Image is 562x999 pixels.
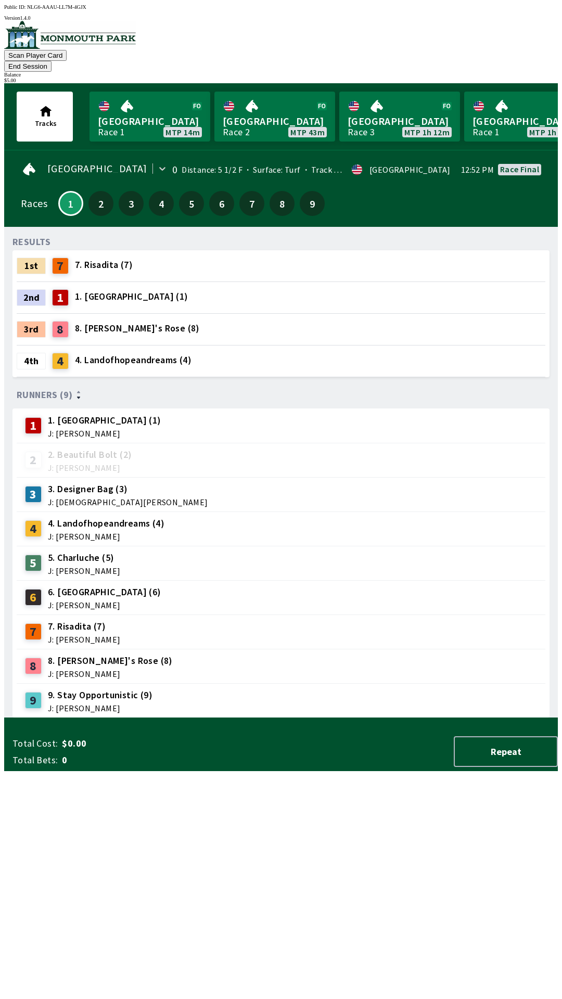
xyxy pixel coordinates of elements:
[500,165,539,173] div: Race final
[25,452,42,468] div: 2
[25,692,42,709] div: 9
[179,191,204,216] button: 5
[369,165,451,174] div: [GEOGRAPHIC_DATA]
[75,290,188,303] span: 1. [GEOGRAPHIC_DATA] (1)
[48,688,152,702] span: 9. Stay Opportunistic (9)
[301,164,392,175] span: Track Condition: Firm
[17,390,545,400] div: Runners (9)
[17,321,46,338] div: 3rd
[223,128,250,136] div: Race 2
[48,585,161,599] span: 6. [GEOGRAPHIC_DATA] (6)
[88,191,113,216] button: 2
[48,532,164,541] span: J: [PERSON_NAME]
[239,191,264,216] button: 7
[48,704,152,712] span: J: [PERSON_NAME]
[48,670,173,678] span: J: [PERSON_NAME]
[348,128,375,136] div: Race 3
[21,199,47,208] div: Races
[212,200,232,207] span: 6
[182,164,242,175] span: Distance: 5 1/2 F
[17,289,46,306] div: 2nd
[52,258,69,274] div: 7
[48,414,161,427] span: 1. [GEOGRAPHIC_DATA] (1)
[25,555,42,571] div: 5
[12,754,58,766] span: Total Bets:
[17,258,46,274] div: 1st
[48,567,120,575] span: J: [PERSON_NAME]
[461,165,494,174] span: 12:52 PM
[4,4,558,10] div: Public ID:
[4,50,67,61] button: Scan Player Card
[12,737,58,750] span: Total Cost:
[98,114,202,128] span: [GEOGRAPHIC_DATA]
[348,114,452,128] span: [GEOGRAPHIC_DATA]
[47,164,147,173] span: [GEOGRAPHIC_DATA]
[209,191,234,216] button: 6
[90,92,210,142] a: [GEOGRAPHIC_DATA]Race 1MTP 14m
[12,238,51,246] div: RESULTS
[48,448,132,462] span: 2. Beautiful Bolt (2)
[172,165,177,174] div: 0
[75,322,200,335] span: 8. [PERSON_NAME]'s Rose (8)
[214,92,335,142] a: [GEOGRAPHIC_DATA]Race 2MTP 43m
[58,191,83,216] button: 1
[300,191,325,216] button: 9
[91,200,111,207] span: 2
[404,128,450,136] span: MTP 1h 12m
[48,517,164,530] span: 4. Landofhopeandreams (4)
[4,21,136,49] img: venue logo
[242,200,262,207] span: 7
[302,200,322,207] span: 9
[25,623,42,640] div: 7
[290,128,325,136] span: MTP 43m
[4,15,558,21] div: Version 1.4.0
[48,620,120,633] span: 7. Risadita (7)
[182,200,201,207] span: 5
[25,658,42,674] div: 8
[62,754,226,766] span: 0
[17,92,73,142] button: Tracks
[52,353,69,369] div: 4
[48,654,173,668] span: 8. [PERSON_NAME]'s Rose (8)
[119,191,144,216] button: 3
[48,464,132,472] span: J: [PERSON_NAME]
[75,353,191,367] span: 4. Landofhopeandreams (4)
[17,353,46,369] div: 4th
[35,119,57,128] span: Tracks
[4,78,558,83] div: $ 5.00
[121,200,141,207] span: 3
[48,482,208,496] span: 3. Designer Bag (3)
[62,201,80,206] span: 1
[25,520,42,537] div: 4
[472,128,500,136] div: Race 1
[17,391,72,399] span: Runners (9)
[151,200,171,207] span: 4
[25,589,42,606] div: 6
[25,417,42,434] div: 1
[242,164,301,175] span: Surface: Turf
[52,321,69,338] div: 8
[4,72,558,78] div: Balance
[48,429,161,438] span: J: [PERSON_NAME]
[165,128,200,136] span: MTP 14m
[27,4,86,10] span: NLG6-AAAU-LL7M-4GJX
[52,289,69,306] div: 1
[272,200,292,207] span: 8
[270,191,295,216] button: 8
[223,114,327,128] span: [GEOGRAPHIC_DATA]
[4,61,52,72] button: End Session
[149,191,174,216] button: 4
[454,736,558,767] button: Repeat
[339,92,460,142] a: [GEOGRAPHIC_DATA]Race 3MTP 1h 12m
[48,635,120,644] span: J: [PERSON_NAME]
[48,498,208,506] span: J: [DEMOGRAPHIC_DATA][PERSON_NAME]
[98,128,125,136] div: Race 1
[48,601,161,609] span: J: [PERSON_NAME]
[62,737,226,750] span: $0.00
[75,258,133,272] span: 7. Risadita (7)
[48,551,120,565] span: 5. Charluche (5)
[463,746,548,758] span: Repeat
[25,486,42,503] div: 3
